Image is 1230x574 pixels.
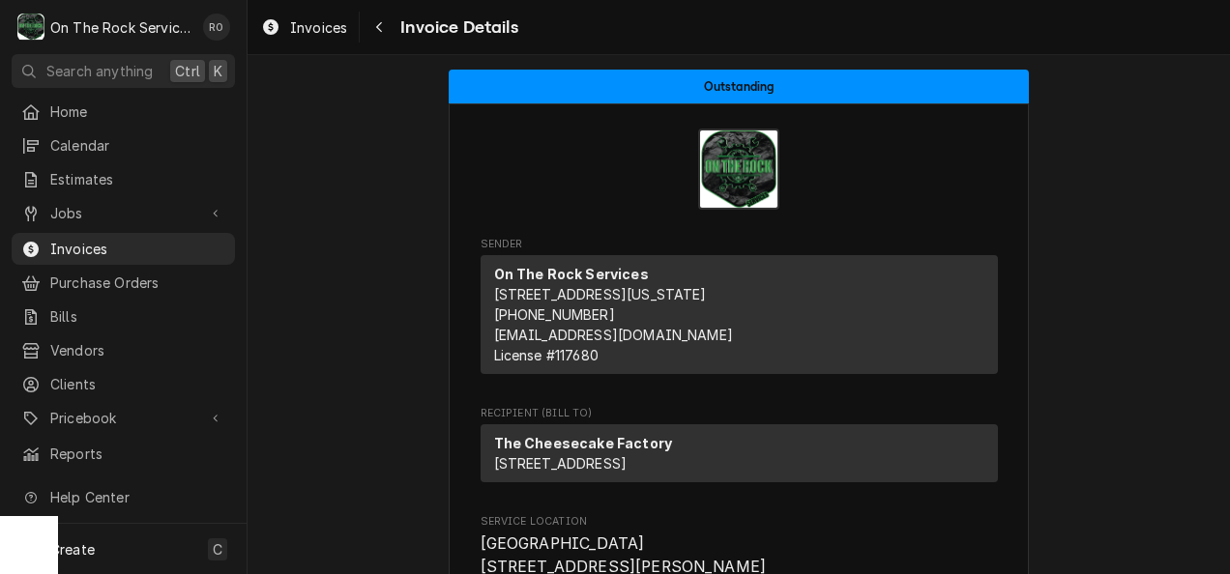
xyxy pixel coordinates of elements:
div: Rich Ortega's Avatar [203,14,230,41]
span: C [213,539,222,560]
span: Home [50,101,225,122]
span: Create [50,541,95,558]
strong: The Cheesecake Factory [494,435,673,451]
a: Bills [12,301,235,332]
div: Sender [481,255,998,374]
a: Calendar [12,129,235,161]
span: Vendors [50,340,225,360]
span: Estimates [50,169,225,189]
div: Invoice Sender [481,237,998,383]
span: Outstanding [704,80,775,93]
a: Home [12,96,235,128]
a: Invoices [12,233,235,265]
a: Go to Help Center [12,481,235,513]
span: [STREET_ADDRESS][US_STATE] [494,286,707,302]
span: Invoices [290,17,347,38]
a: Purchase Orders [12,267,235,299]
span: Ctrl [175,61,200,81]
span: Reports [50,444,225,464]
div: On The Rock Services [50,17,192,38]
span: Clients [50,374,225,394]
div: On The Rock Services's Avatar [17,14,44,41]
span: What's New [50,521,223,541]
span: Service Location [481,514,998,530]
span: Calendar [50,135,225,156]
div: Recipient (Bill To) [481,424,998,482]
a: Invoices [253,12,355,43]
span: Help Center [50,487,223,507]
span: Invoices [50,239,225,259]
strong: On The Rock Services [494,266,649,282]
a: Clients [12,368,235,400]
a: [EMAIL_ADDRESS][DOMAIN_NAME] [494,327,733,343]
button: Search anythingCtrlK [12,54,235,88]
div: Sender [481,255,998,382]
a: Go to Pricebook [12,402,235,434]
a: Go to Jobs [12,197,235,229]
div: O [17,14,44,41]
span: Sender [481,237,998,252]
span: Recipient (Bill To) [481,406,998,421]
a: Vendors [12,334,235,366]
div: RO [203,14,230,41]
span: Pricebook [50,408,196,428]
div: Invoice Recipient [481,406,998,491]
span: Invoice Details [395,14,517,41]
span: Purchase Orders [50,273,225,293]
span: Jobs [50,203,196,223]
span: Search anything [46,61,153,81]
a: Reports [12,438,235,470]
span: Bills [50,306,225,327]
span: [STREET_ADDRESS] [494,455,628,472]
div: Recipient (Bill To) [481,424,998,490]
div: Status [449,70,1029,103]
a: Estimates [12,163,235,195]
a: Go to What's New [12,515,235,547]
img: Logo [698,129,779,210]
a: [PHONE_NUMBER] [494,306,615,323]
button: Navigate back [364,12,395,43]
span: K [214,61,222,81]
span: License # 117680 [494,347,599,363]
